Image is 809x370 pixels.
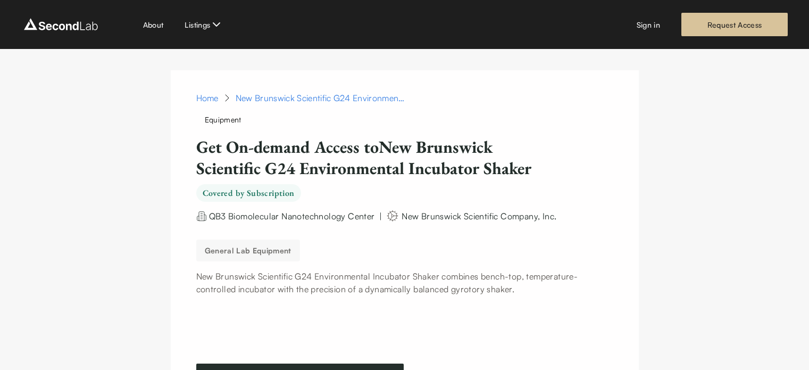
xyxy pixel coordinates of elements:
span: Equipment [196,111,250,128]
img: manufacturer [386,209,399,223]
div: New Brunswick Scientific G24 Environmental Incubator Shaker [236,92,406,104]
a: Home [196,92,219,104]
a: Sign in [637,19,660,30]
p: New Brunswick Scientific G24 Environmental Incubator Shaker combines bench-top, temperature-contr... [196,270,613,295]
span: New Brunswick Scientific Company, Inc. [402,211,556,221]
span: Covered by Subscription [196,184,301,202]
a: QB3 Biomolecular Nanotechnology Center [209,210,375,220]
img: logo [21,16,101,33]
span: QB3 Biomolecular Nanotechnology Center [209,211,375,221]
h1: Get On-demand Access to New Brunswick Scientific G24 Environmental Incubator Shaker [196,136,558,201]
div: | [379,210,382,223]
a: About [143,19,164,30]
a: Request Access [681,13,788,36]
button: Listings [185,18,223,31]
button: General Lab equipment [196,240,300,261]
